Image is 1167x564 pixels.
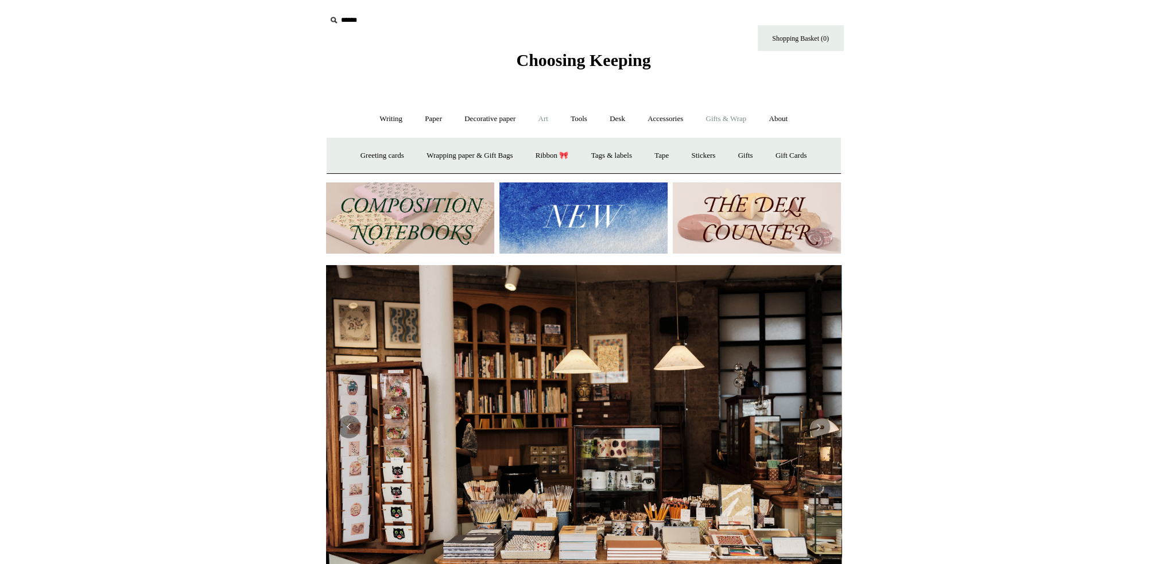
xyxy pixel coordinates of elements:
[807,415,830,438] button: Next
[499,182,668,254] img: New.jpg__PID:f73bdf93-380a-4a35-bcfe-7823039498e1
[673,182,841,254] img: The Deli Counter
[758,104,798,134] a: About
[454,104,526,134] a: Decorative paper
[637,104,693,134] a: Accessories
[416,141,523,171] a: Wrapping paper & Gift Bags
[516,50,650,69] span: Choosing Keeping
[528,104,559,134] a: Art
[644,141,679,171] a: Tape
[369,104,413,134] a: Writing
[350,141,414,171] a: Greeting cards
[681,141,726,171] a: Stickers
[581,141,642,171] a: Tags & labels
[326,182,494,254] img: 202302 Composition ledgers.jpg__PID:69722ee6-fa44-49dd-a067-31375e5d54ec
[728,141,763,171] a: Gifts
[560,104,598,134] a: Tools
[765,141,817,171] a: Gift Cards
[414,104,452,134] a: Paper
[758,25,844,51] a: Shopping Basket (0)
[599,104,635,134] a: Desk
[695,104,757,134] a: Gifts & Wrap
[338,415,360,438] button: Previous
[516,60,650,68] a: Choosing Keeping
[525,141,579,171] a: Ribbon 🎀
